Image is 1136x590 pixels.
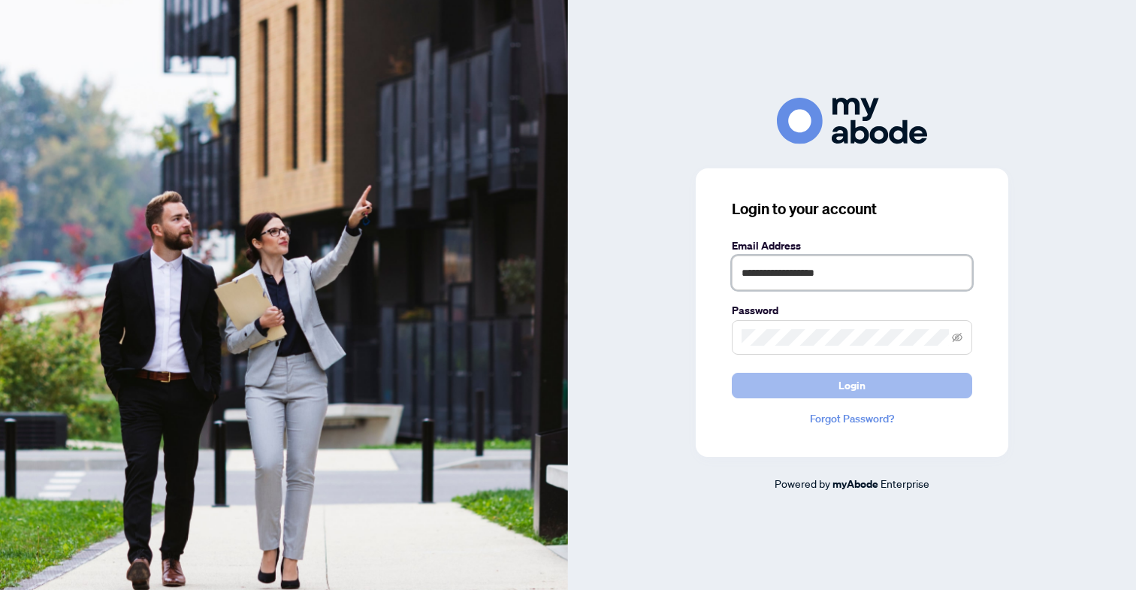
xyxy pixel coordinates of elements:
button: Login [732,373,972,398]
span: Login [838,374,866,398]
span: eye-invisible [952,332,962,343]
a: Forgot Password? [732,410,972,427]
span: Powered by [775,477,830,490]
img: ma-logo [777,98,927,144]
a: myAbode [832,476,878,492]
label: Password [732,302,972,319]
label: Email Address [732,238,972,254]
h3: Login to your account [732,198,972,219]
span: Enterprise [881,477,929,490]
